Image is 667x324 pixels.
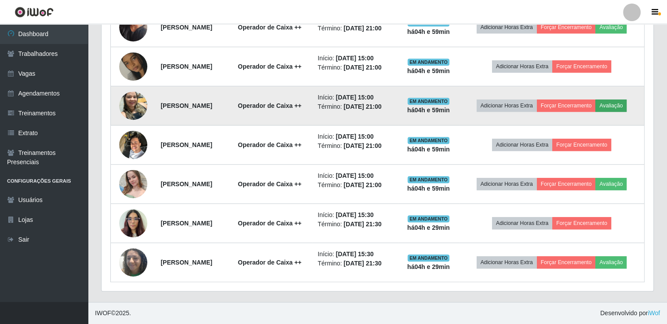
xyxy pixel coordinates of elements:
strong: há 04 h e 59 min [407,28,450,35]
span: IWOF [95,309,111,317]
strong: há 04 h e 59 min [407,185,450,192]
time: [DATE] 21:30 [344,221,382,228]
li: Término: [317,141,393,151]
button: Forçar Encerramento [552,60,611,73]
button: Adicionar Horas Extra [477,99,537,112]
strong: [PERSON_NAME] [160,180,212,188]
time: [DATE] 21:00 [344,142,382,149]
button: Adicionar Horas Extra [492,139,552,151]
strong: Operador de Caixa ++ [238,141,302,148]
li: Término: [317,180,393,190]
span: EM ANDAMENTO [408,176,449,183]
strong: [PERSON_NAME] [160,259,212,266]
strong: há 04 h e 59 min [407,146,450,153]
time: [DATE] 15:00 [336,133,374,140]
span: EM ANDAMENTO [408,59,449,66]
img: 1743385442240.jpeg [119,204,147,242]
strong: Operador de Caixa ++ [238,24,302,31]
li: Início: [317,171,393,180]
button: Avaliação [595,99,627,112]
time: [DATE] 21:00 [344,64,382,71]
button: Forçar Encerramento [537,21,596,33]
button: Adicionar Horas Extra [492,60,552,73]
button: Forçar Encerramento [537,178,596,190]
strong: Operador de Caixa ++ [238,220,302,227]
li: Término: [317,102,393,111]
time: [DATE] 21:30 [344,260,382,267]
img: 1743980608133.jpeg [119,165,147,202]
time: [DATE] 15:00 [336,55,374,62]
strong: há 04 h e 29 min [407,224,450,231]
strong: há 04 h e 59 min [407,107,450,114]
time: [DATE] 15:30 [336,250,374,258]
img: 1725217718320.jpeg [119,126,147,163]
li: Término: [317,220,393,229]
span: EM ANDAMENTO [408,254,449,261]
img: 1736128144098.jpeg [119,243,147,281]
button: Adicionar Horas Extra [477,21,537,33]
li: Início: [317,132,393,141]
span: EM ANDAMENTO [408,98,449,105]
strong: há 04 h e 29 min [407,263,450,270]
button: Forçar Encerramento [537,99,596,112]
img: 1745102593554.jpeg [119,87,147,124]
span: EM ANDAMENTO [408,215,449,222]
button: Forçar Encerramento [552,139,611,151]
li: Início: [317,250,393,259]
strong: Operador de Caixa ++ [238,102,302,109]
strong: [PERSON_NAME] [160,102,212,109]
strong: [PERSON_NAME] [160,141,212,148]
strong: Operador de Caixa ++ [238,259,302,266]
time: [DATE] 15:00 [336,172,374,179]
time: [DATE] 21:00 [344,181,382,188]
strong: [PERSON_NAME] [160,24,212,31]
button: Adicionar Horas Extra [477,256,537,269]
img: CoreUI Logo [15,7,54,18]
span: EM ANDAMENTO [408,137,449,144]
strong: [PERSON_NAME] [160,220,212,227]
li: Início: [317,93,393,102]
li: Término: [317,259,393,268]
li: Término: [317,63,393,72]
strong: Operador de Caixa ++ [238,63,302,70]
span: Desenvolvido por [600,309,660,318]
time: [DATE] 21:00 [344,103,382,110]
img: 1734698192432.jpeg [119,41,147,92]
a: iWof [648,309,660,317]
img: 1724780126479.jpeg [119,2,147,52]
time: [DATE] 21:00 [344,25,382,32]
strong: [PERSON_NAME] [160,63,212,70]
span: © 2025 . [95,309,131,318]
li: Início: [317,54,393,63]
li: Término: [317,24,393,33]
button: Forçar Encerramento [537,256,596,269]
button: Avaliação [595,256,627,269]
button: Avaliação [595,178,627,190]
strong: Operador de Caixa ++ [238,180,302,188]
strong: há 04 h e 59 min [407,67,450,74]
time: [DATE] 15:00 [336,94,374,101]
button: Avaliação [595,21,627,33]
time: [DATE] 15:30 [336,211,374,218]
button: Forçar Encerramento [552,217,611,229]
button: Adicionar Horas Extra [492,217,552,229]
button: Adicionar Horas Extra [477,178,537,190]
li: Início: [317,210,393,220]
